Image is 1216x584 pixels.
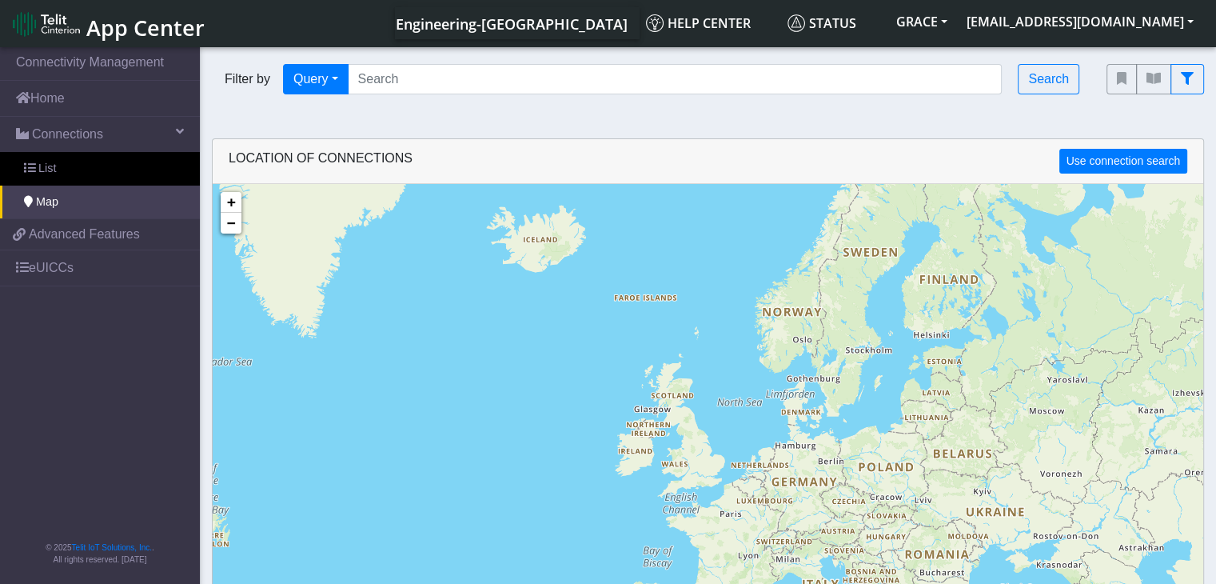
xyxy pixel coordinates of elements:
[32,125,103,144] span: Connections
[38,160,56,178] span: List
[396,14,628,34] span: Engineering-[GEOGRAPHIC_DATA]
[787,14,805,32] img: status.svg
[887,7,957,36] button: GRACE
[86,13,205,42] span: App Center
[1018,64,1079,94] button: Search
[13,11,80,37] img: logo-telit-cinterion-gw-new.png
[72,543,152,552] a: Telit IoT Solutions, Inc.
[781,7,887,39] a: Status
[395,7,627,39] a: Your current platform instance
[957,7,1203,36] button: [EMAIL_ADDRESS][DOMAIN_NAME]
[1059,149,1187,174] button: Use connection search
[646,14,664,32] img: knowledge.svg
[640,7,781,39] a: Help center
[646,14,751,32] span: Help center
[787,14,856,32] span: Status
[1106,64,1204,94] div: fitlers menu
[283,64,349,94] button: Query
[221,192,241,213] a: Zoom in
[221,213,241,234] a: Zoom out
[212,70,283,89] span: Filter by
[36,194,58,211] span: Map
[348,64,1003,94] input: Search...
[13,6,202,41] a: App Center
[213,139,1203,184] div: LOCATION OF CONNECTIONS
[29,225,140,244] span: Advanced Features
